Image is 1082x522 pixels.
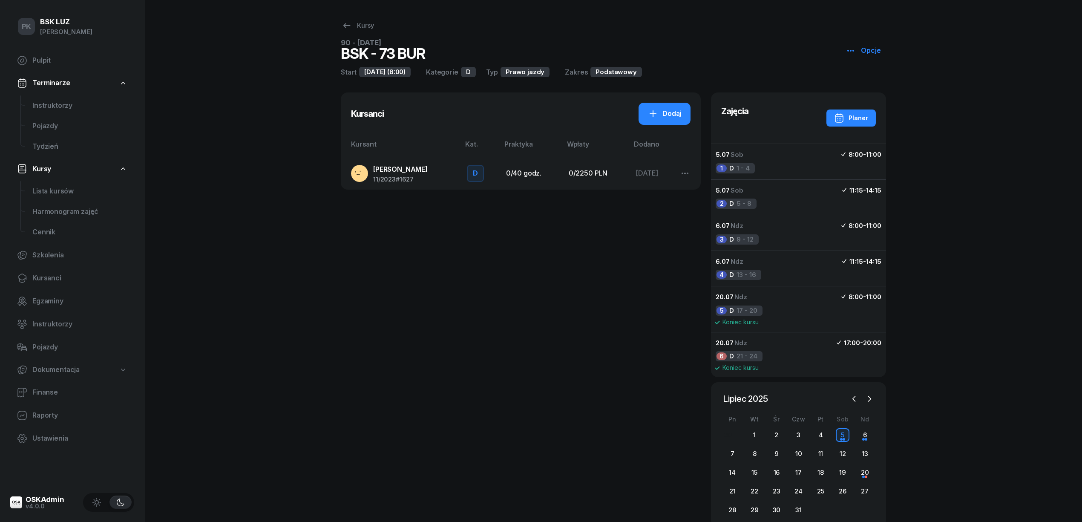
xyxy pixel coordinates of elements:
[10,73,134,93] a: Terminarze
[590,67,642,77] div: Podstawowy
[840,40,886,62] button: Opcje
[866,222,881,230] span: 11:00
[734,339,747,347] span: Ndz
[716,257,730,265] span: 6.07
[748,428,761,442] div: 1
[734,293,747,301] span: Ndz
[721,415,743,423] div: Pn
[499,157,562,190] td: 0/40 godz.
[849,186,863,194] span: 11:15
[10,428,134,449] a: Ustawienia
[716,339,734,347] span: 20.07
[40,26,92,37] div: [PERSON_NAME]
[32,273,127,284] span: Kursanci
[26,181,134,202] a: Lista kursów
[32,250,127,261] span: Szkolenia
[373,165,428,173] span: [PERSON_NAME]
[814,485,827,498] div: 25
[834,113,868,123] div: Planer
[716,270,761,280] div: 13 - 16
[32,100,127,111] span: Instruktorzy
[858,485,872,498] div: 27
[22,23,32,30] span: PK
[341,46,425,62] div: BSK - 73 BUR
[748,466,761,479] div: 15
[341,39,425,46] div: 90 - [DATE]
[844,337,881,349] div: -
[717,200,727,208] div: 2
[711,215,886,251] button: 6.07Ndz8:00-11:003D9 - 12
[792,503,806,517] div: 31
[846,45,881,56] div: Opcje
[396,176,414,183] span: #1627
[716,222,730,230] span: 6.07
[849,257,863,265] span: 11:15
[501,67,550,77] div: Prawo jazdy
[341,138,460,157] th: Kursant
[486,67,498,77] div: Typ
[26,503,64,509] div: v4.0.0
[716,306,763,316] div: 17 - 20
[26,95,134,116] a: Instruktorzy
[849,150,863,159] span: 8:00
[10,245,134,265] a: Szkolenia
[341,67,357,77] div: Start
[467,165,484,182] button: D
[748,503,761,517] div: 29
[32,387,127,398] span: Finanse
[788,415,810,423] div: Czw
[858,466,872,479] div: 20
[716,234,759,245] div: 9 - 12
[731,222,743,230] span: Ndz
[854,415,876,423] div: Nd
[499,138,562,157] th: Praktyka
[832,415,854,423] div: Sob
[711,332,886,378] button: 20.07Ndz17:00-20:006D21 - 24Koniec kursu
[814,447,827,461] div: 11
[849,149,881,160] div: -
[866,150,881,159] span: 11:00
[849,256,881,267] div: -
[32,164,51,175] span: Kursy
[10,268,134,288] a: Kursanci
[32,78,70,89] span: Terminarze
[836,466,849,479] div: 19
[858,447,872,461] div: 13
[849,185,881,196] div: -
[10,50,134,71] a: Pulpit
[719,392,771,406] span: Lipiec 2025
[565,67,588,77] div: Zakres
[849,291,881,303] div: -
[639,103,691,125] a: Dodaj
[770,485,783,498] div: 23
[748,447,761,461] div: 8
[373,176,428,182] div: 11/2023
[26,202,134,222] a: Harmonogram zajęć
[866,257,881,265] span: 14:15
[729,305,734,316] span: D
[10,360,134,380] a: Dokumentacja
[770,428,783,442] div: 2
[792,485,806,498] div: 24
[351,107,384,121] h3: Kursanci
[863,339,881,347] span: 20:00
[729,269,734,280] span: D
[836,485,849,498] div: 26
[765,415,788,423] div: Śr
[711,144,886,179] button: 5.07Sob8:00-11:001D1 - 4
[792,466,806,479] div: 17
[32,319,127,330] span: Instruktorzy
[469,166,481,181] div: D
[731,186,743,194] span: Sob
[716,199,757,209] div: 5 - 8
[721,104,748,118] h3: Zajęcia
[716,186,730,194] span: 5.07
[722,319,759,325] span: Koniec kursu
[866,293,881,301] span: 11:00
[10,382,134,403] a: Finanse
[32,55,127,66] span: Pulpit
[716,150,730,159] span: 5.07
[426,67,458,77] div: Kategorie
[26,496,64,503] div: OSKAdmin
[729,234,734,245] span: D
